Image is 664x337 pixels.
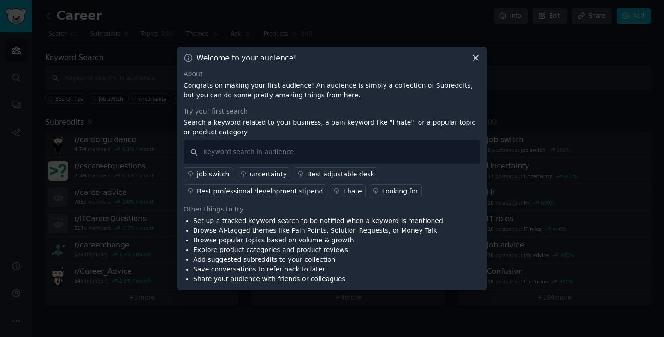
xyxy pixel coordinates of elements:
[184,205,480,214] div: Other things to try
[184,107,480,116] div: Try your first search
[382,187,418,196] div: Looking for
[193,216,443,226] li: Set up a tracked keyword search to be notified when a keyword is mentioned
[330,184,365,198] a: I hate
[184,184,326,198] a: Best professional development stipend
[184,69,480,79] div: About
[184,167,233,181] a: job switch
[184,81,480,100] p: Congrats on making your first audience! An audience is simply a collection of Subreddits, but you...
[197,169,230,179] div: job switch
[294,167,378,181] a: Best adjustable desk
[184,118,480,137] p: Search a keyword related to your business, a pain keyword like "I hate", or a popular topic or pr...
[193,255,443,265] li: Add suggested subreddits to your collection
[184,140,480,164] input: Keyword search in audience
[250,169,287,179] div: uncertainty
[307,169,374,179] div: Best adjustable desk
[193,274,443,284] li: Share your audience with friends or colleagues
[343,187,362,196] div: I hate
[197,187,323,196] div: Best professional development stipend
[196,53,296,63] h3: Welcome to your audience!
[193,245,443,255] li: Explore product categories and product reviews
[193,235,443,245] li: Browse popular topics based on volume & growth
[193,265,443,274] li: Save conversations to refer back to later
[193,226,443,235] li: Browse AI-tagged themes like Pain Points, Solution Requests, or Money Talk
[237,167,290,181] a: uncertainty
[369,184,422,198] a: Looking for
